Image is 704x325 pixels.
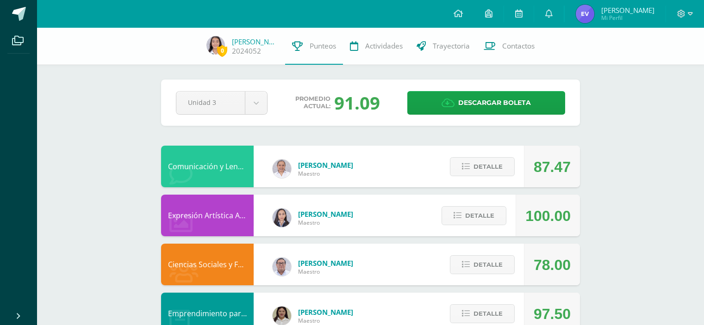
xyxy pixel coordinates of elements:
[450,255,515,274] button: Detalle
[298,258,353,268] span: [PERSON_NAME]
[576,5,594,23] img: 1d783d36c0c1c5223af21090f2d2739b.png
[334,91,380,115] div: 91.09
[298,170,353,178] span: Maestro
[365,41,403,51] span: Actividades
[343,28,410,65] a: Actividades
[410,28,477,65] a: Trayectoria
[534,244,571,286] div: 78.00
[298,317,353,325] span: Maestro
[601,6,654,15] span: [PERSON_NAME]
[477,28,542,65] a: Contactos
[217,45,227,56] span: 0
[525,195,571,237] div: 100.00
[232,37,278,46] a: [PERSON_NAME]
[298,307,353,317] span: [PERSON_NAME]
[458,92,531,114] span: Descargar boleta
[465,207,494,224] span: Detalle
[450,304,515,323] button: Detalle
[442,206,506,225] button: Detalle
[273,258,291,276] img: 5778bd7e28cf89dedf9ffa8080fc1cd8.png
[206,36,225,55] img: 73a9519f3bc0621b95b5416ad1b322c6.png
[285,28,343,65] a: Punteos
[473,158,503,175] span: Detalle
[176,92,267,114] a: Unidad 3
[161,146,254,187] div: Comunicación y Lenguaje, Inglés
[534,146,571,188] div: 87.47
[273,208,291,227] img: 35694fb3d471466e11a043d39e0d13e5.png
[273,159,291,178] img: 04fbc0eeb5f5f8cf55eb7ff53337e28b.png
[310,41,336,51] span: Punteos
[295,95,330,110] span: Promedio actual:
[298,209,353,219] span: [PERSON_NAME]
[161,244,254,285] div: Ciencias Sociales y Formación Ciudadana
[298,268,353,276] span: Maestro
[473,256,503,273] span: Detalle
[188,92,233,113] span: Unidad 3
[407,91,565,115] a: Descargar boleta
[232,46,261,56] a: 2024052
[473,305,503,322] span: Detalle
[161,195,254,236] div: Expresión Artística ARTES PLÁSTICAS
[433,41,470,51] span: Trayectoria
[273,307,291,325] img: 7b13906345788fecd41e6b3029541beb.png
[298,160,353,170] span: [PERSON_NAME]
[601,14,654,22] span: Mi Perfil
[298,219,353,227] span: Maestro
[502,41,535,51] span: Contactos
[450,157,515,176] button: Detalle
